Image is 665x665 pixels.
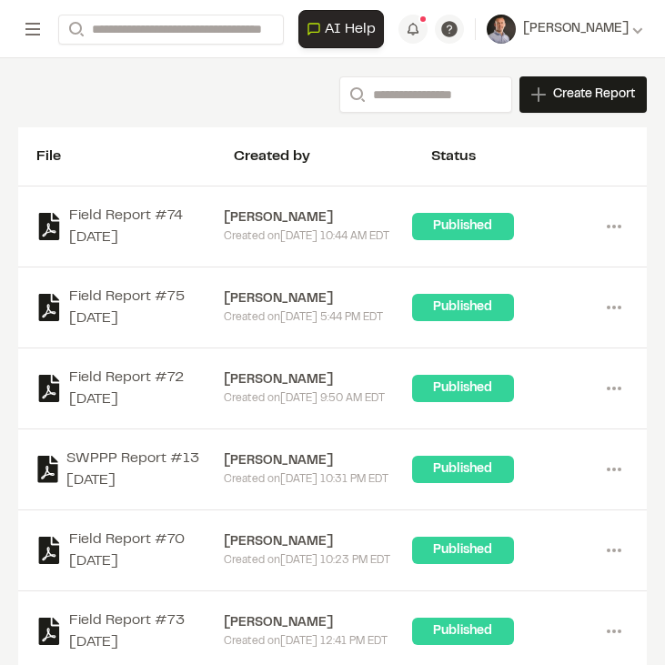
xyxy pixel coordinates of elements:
[224,309,411,326] div: Created on [DATE] 5:44 PM EDT
[412,294,514,321] div: Published
[224,471,411,488] div: Created on [DATE] 10:31 PM EDT
[36,286,224,329] a: Field Report #75 [DATE]
[36,529,224,572] a: Field Report #70 [DATE]
[234,146,431,167] div: Created by
[224,390,411,407] div: Created on [DATE] 9:50 AM EDT
[412,456,514,483] div: Published
[224,613,411,633] div: [PERSON_NAME]
[224,289,411,309] div: [PERSON_NAME]
[298,10,391,48] div: Open AI Assistant
[298,10,384,48] button: Open AI Assistant
[487,15,643,44] button: [PERSON_NAME]
[224,532,411,552] div: [PERSON_NAME]
[36,146,234,167] div: File
[487,15,516,44] img: User
[431,146,629,167] div: Status
[224,228,411,245] div: Created on [DATE] 10:44 AM EDT
[412,375,514,402] div: Published
[339,76,372,113] button: Search
[36,367,224,410] a: Field Report #72 [DATE]
[224,552,411,569] div: Created on [DATE] 10:23 PM EDT
[36,448,224,491] a: SWPPP Report #13 [DATE]
[36,610,224,653] a: Field Report #73 [DATE]
[224,370,411,390] div: [PERSON_NAME]
[224,451,411,471] div: [PERSON_NAME]
[224,633,411,650] div: Created on [DATE] 12:41 PM EDT
[553,85,635,105] span: Create Report
[224,208,411,228] div: [PERSON_NAME]
[412,537,514,564] div: Published
[58,15,91,45] button: Search
[36,205,224,248] a: Field Report #74 [DATE]
[523,19,629,39] span: [PERSON_NAME]
[412,618,514,645] div: Published
[325,18,376,40] span: AI Help
[412,213,514,240] div: Published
